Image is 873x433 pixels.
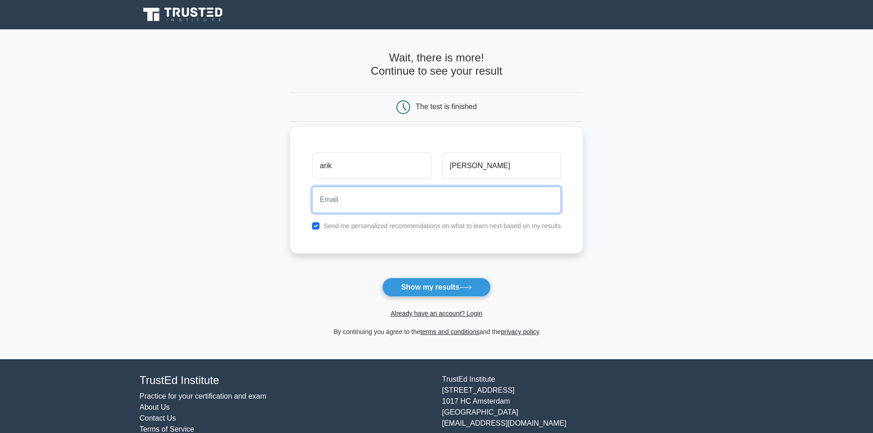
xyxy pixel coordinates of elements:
[140,392,267,400] a: Practice for your certification and exam
[312,186,561,213] input: Email
[312,153,431,179] input: First name
[140,374,431,387] h4: TrustEd Institute
[416,103,477,110] div: The test is finished
[324,222,561,230] label: Send me personalized recommendations on what to learn next based on my results
[501,328,539,335] a: privacy policy
[442,153,561,179] input: Last name
[390,310,482,317] a: Already have an account? Login
[140,414,176,422] a: Contact Us
[285,326,588,337] div: By continuing you agree to the and the
[290,51,583,78] h4: Wait, there is more! Continue to see your result
[140,403,170,411] a: About Us
[382,278,490,297] button: Show my results
[140,425,194,433] a: Terms of Service
[420,328,479,335] a: terms and conditions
